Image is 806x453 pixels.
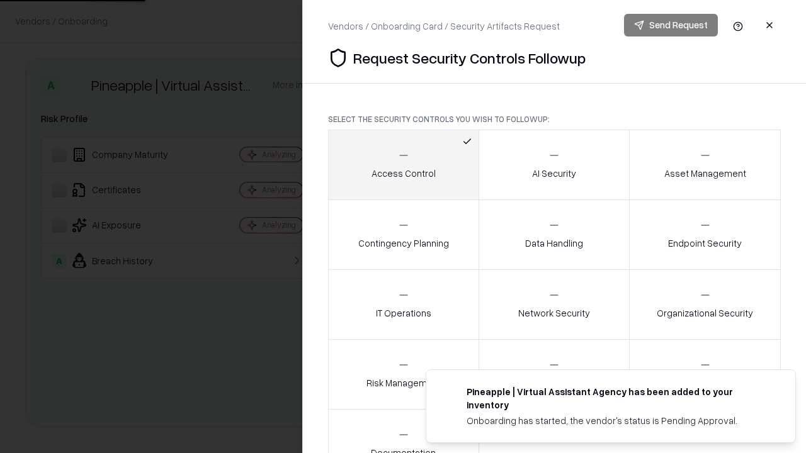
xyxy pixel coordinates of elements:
[525,237,583,250] p: Data Handling
[376,306,431,320] p: IT Operations
[479,130,630,200] button: AI Security
[668,237,742,250] p: Endpoint Security
[372,167,436,180] p: Access Control
[467,414,765,427] div: Onboarding has started, the vendor's status is Pending Approval.
[518,306,590,320] p: Network Security
[358,237,449,250] p: Contingency Planning
[441,385,457,400] img: trypineapple.com
[657,306,753,320] p: Organizational Security
[479,199,630,270] button: Data Handling
[366,376,441,389] p: Risk Management
[479,269,630,340] button: Network Security
[664,167,746,180] p: Asset Management
[532,167,576,180] p: AI Security
[353,48,586,68] p: Request Security Controls Followup
[328,130,479,200] button: Access Control
[328,339,479,410] button: Risk Management
[629,130,781,200] button: Asset Management
[328,114,781,125] p: Select the security controls you wish to followup:
[629,269,781,340] button: Organizational Security
[629,199,781,270] button: Endpoint Security
[328,199,479,270] button: Contingency Planning
[328,269,479,340] button: IT Operations
[328,20,560,33] div: Vendors / Onboarding Card / Security Artifacts Request
[629,339,781,410] button: Threat Management
[467,385,765,411] div: Pineapple | Virtual Assistant Agency has been added to your inventory
[479,339,630,410] button: Security Incidents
